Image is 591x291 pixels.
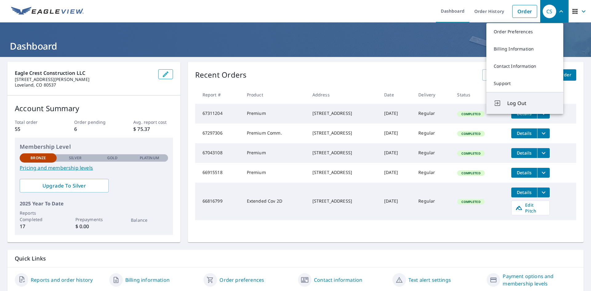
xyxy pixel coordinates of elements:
span: Completed [458,171,484,175]
a: Contact information [314,276,362,284]
a: Payment options and membership levels [503,273,576,287]
button: detailsBtn-67043108 [511,148,537,158]
div: [STREET_ADDRESS] [312,110,374,116]
th: Report # [195,86,242,104]
span: Details [515,130,533,136]
div: [STREET_ADDRESS] [312,130,374,136]
a: Pricing and membership levels [20,164,168,172]
span: Details [515,150,533,156]
p: $ 75.37 [133,125,173,133]
td: Regular [413,104,452,123]
button: filesDropdownBtn-67043108 [537,148,550,158]
a: Order preferences [219,276,264,284]
span: Log Out [507,99,556,107]
p: Total order [15,119,54,125]
a: Billing information [125,276,170,284]
a: Text alert settings [408,276,451,284]
th: Status [452,86,506,104]
th: Address [308,86,379,104]
p: Avg. report cost [133,119,173,125]
p: Account Summary [15,103,173,114]
p: 17 [20,223,57,230]
td: [DATE] [379,143,413,163]
span: Completed [458,200,484,204]
td: 67311204 [195,104,242,123]
span: Upgrade To Silver [25,182,104,189]
span: Edit Pitch [515,202,546,214]
div: CS [543,5,556,18]
p: $ 0.00 [75,223,112,230]
button: filesDropdownBtn-67297306 [537,128,550,138]
td: Regular [413,183,452,220]
span: Completed [458,151,484,156]
button: Log Out [486,92,563,114]
span: Completed [458,112,484,116]
p: Membership Level [20,143,168,151]
td: Regular [413,123,452,143]
td: Regular [413,163,452,183]
div: [STREET_ADDRESS] [312,169,374,176]
span: Completed [458,131,484,136]
p: Platinum [140,155,159,161]
p: 6 [74,125,114,133]
th: Product [242,86,308,104]
p: Balance [131,217,168,223]
th: Date [379,86,413,104]
td: 66915518 [195,163,242,183]
p: 55 [15,125,54,133]
a: Billing Information [486,40,563,58]
td: Premium Comm. [242,123,308,143]
td: [DATE] [379,123,413,143]
img: EV Logo [11,7,84,16]
td: Premium [242,143,308,163]
a: Contact Information [486,58,563,75]
a: Upgrade To Silver [20,179,109,192]
h1: Dashboard [7,40,584,52]
td: Premium [242,163,308,183]
p: Bronze [30,155,46,161]
p: Recent Orders [195,69,247,81]
button: filesDropdownBtn-66816799 [537,188,550,197]
div: [STREET_ADDRESS] [312,198,374,204]
a: Support [486,75,563,92]
button: detailsBtn-66915518 [511,168,537,178]
p: Quick Links [15,255,576,262]
button: detailsBtn-66816799 [511,188,537,197]
p: Loveland, CO 80537 [15,82,153,88]
td: [DATE] [379,183,413,220]
p: Prepayments [75,216,112,223]
td: 66816799 [195,183,242,220]
p: Silver [69,155,82,161]
p: Reports Completed [20,210,57,223]
th: Delivery [413,86,452,104]
td: [DATE] [379,104,413,123]
a: Order Preferences [486,23,563,40]
p: Eagle Crest Construction LLC [15,69,153,77]
td: Regular [413,143,452,163]
p: 2025 Year To Date [20,200,168,207]
td: Premium [242,104,308,123]
button: filesDropdownBtn-66915518 [537,168,550,178]
span: Details [515,189,533,195]
td: 67297306 [195,123,242,143]
td: 67043108 [195,143,242,163]
a: View All Orders [482,69,526,81]
td: Extended Cov 2D [242,183,308,220]
span: Details [515,170,533,176]
button: detailsBtn-67297306 [511,128,537,138]
div: [STREET_ADDRESS] [312,150,374,156]
p: Order pending [74,119,114,125]
a: Edit Pitch [511,200,550,215]
p: [STREET_ADDRESS][PERSON_NAME] [15,77,153,82]
p: Gold [107,155,118,161]
a: Reports and order history [31,276,93,284]
td: [DATE] [379,163,413,183]
a: Order [512,5,537,18]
